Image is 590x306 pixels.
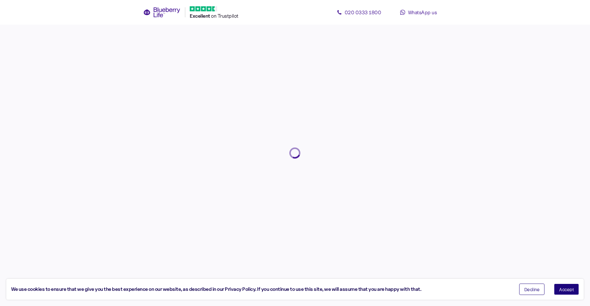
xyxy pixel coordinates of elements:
button: Accept cookies [554,284,579,295]
button: Decline cookies [519,284,545,295]
span: Accept [559,287,574,291]
span: Decline [524,287,540,291]
a: WhatsApp us [390,6,447,19]
div: We use cookies to ensure that we give you the best experience on our website, as described in our... [11,285,510,293]
span: Excellent ️ [190,13,211,19]
span: 020 0333 1800 [345,9,381,15]
span: WhatsApp us [408,9,437,15]
a: 020 0333 1800 [330,6,387,19]
span: on Trustpilot [211,13,238,19]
